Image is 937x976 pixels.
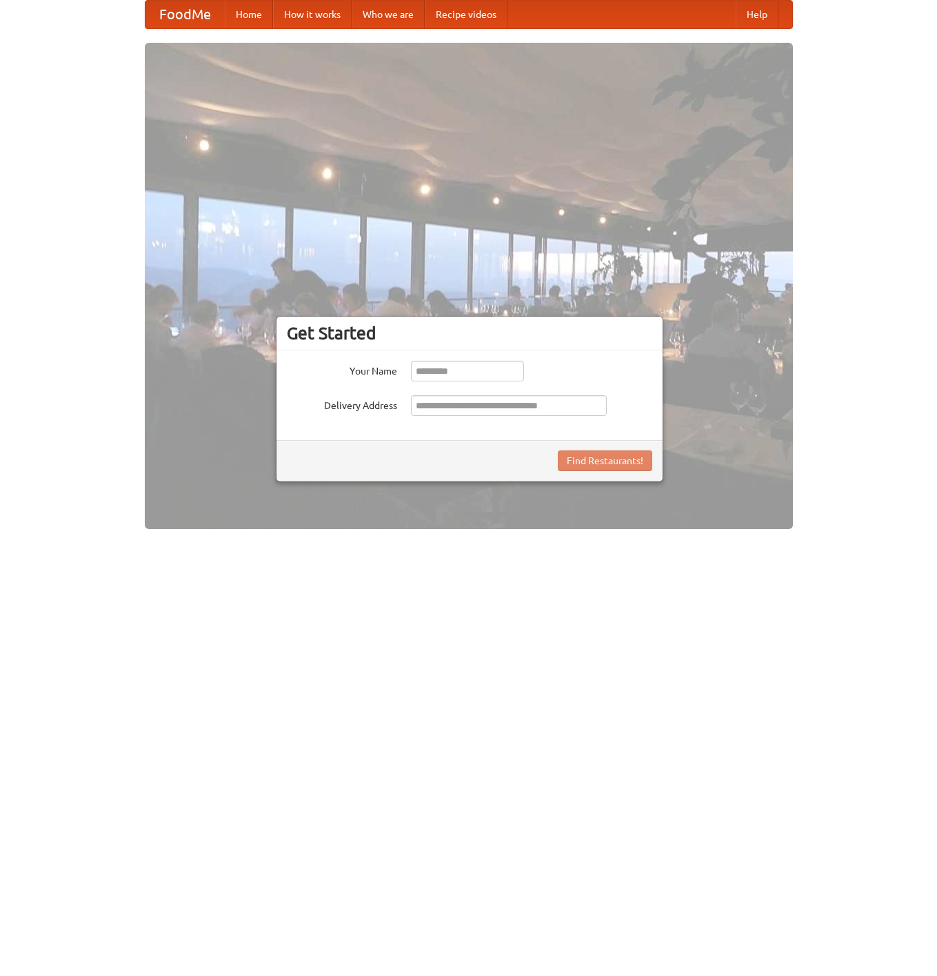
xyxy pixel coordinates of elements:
[287,395,397,412] label: Delivery Address
[145,1,225,28] a: FoodMe
[287,361,397,378] label: Your Name
[425,1,507,28] a: Recipe videos
[273,1,352,28] a: How it works
[352,1,425,28] a: Who we are
[287,323,652,343] h3: Get Started
[736,1,778,28] a: Help
[558,450,652,471] button: Find Restaurants!
[225,1,273,28] a: Home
